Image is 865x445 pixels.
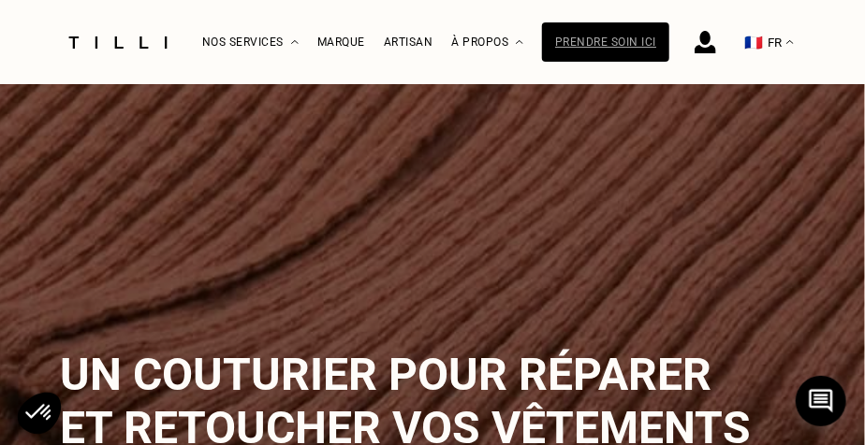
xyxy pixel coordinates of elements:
[60,349,711,402] span: Un couturier pour réparer
[291,40,299,45] img: Menu déroulant
[384,36,433,49] a: Artisan
[451,1,523,84] div: À propos
[62,36,174,49] img: Logo du service de couturière Tilli
[317,36,365,49] a: Marque
[735,1,803,84] button: 🇫🇷 FR
[786,40,794,45] img: menu déroulant
[695,31,716,53] img: icône connexion
[744,34,763,51] span: 🇫🇷
[542,22,669,62] a: Prendre soin ici
[516,40,523,45] img: Menu déroulant à propos
[202,1,299,84] div: Nos services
